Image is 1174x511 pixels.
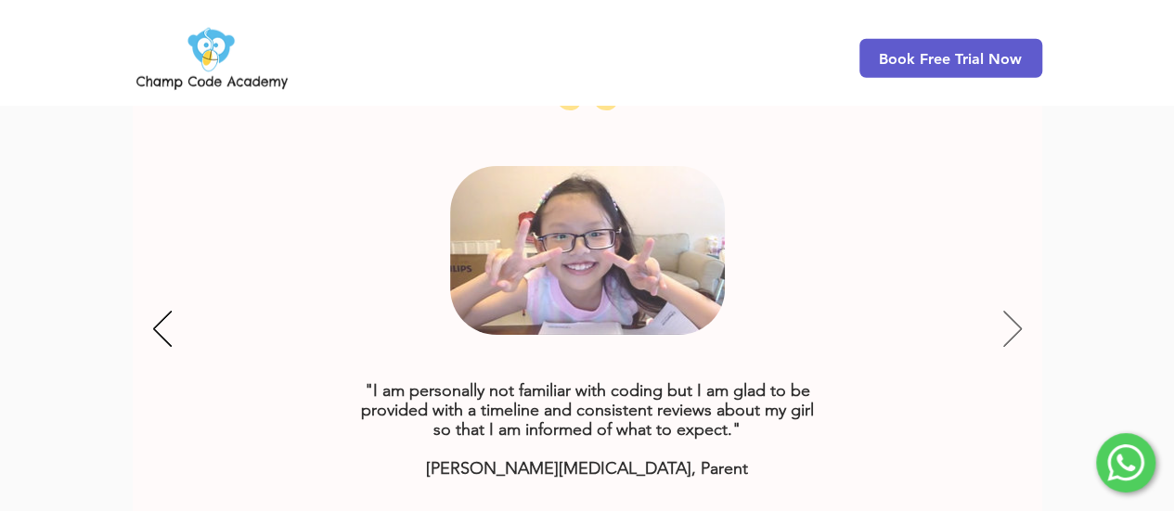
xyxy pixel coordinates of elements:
svg: Online Coding Class for Kids [450,166,725,335]
span: [PERSON_NAME][MEDICAL_DATA], Parent [426,458,748,479]
img: Champ Code Academy Logo PNG.png [133,22,291,95]
button: Next [1003,311,1022,350]
span: Book Free Trial Now [879,50,1022,68]
button: Previous [153,311,172,350]
span: "I am personally not familiar with coding but I am glad to be provided with a timeline and consis... [361,380,814,440]
a: Book Free Trial Now [859,39,1042,78]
